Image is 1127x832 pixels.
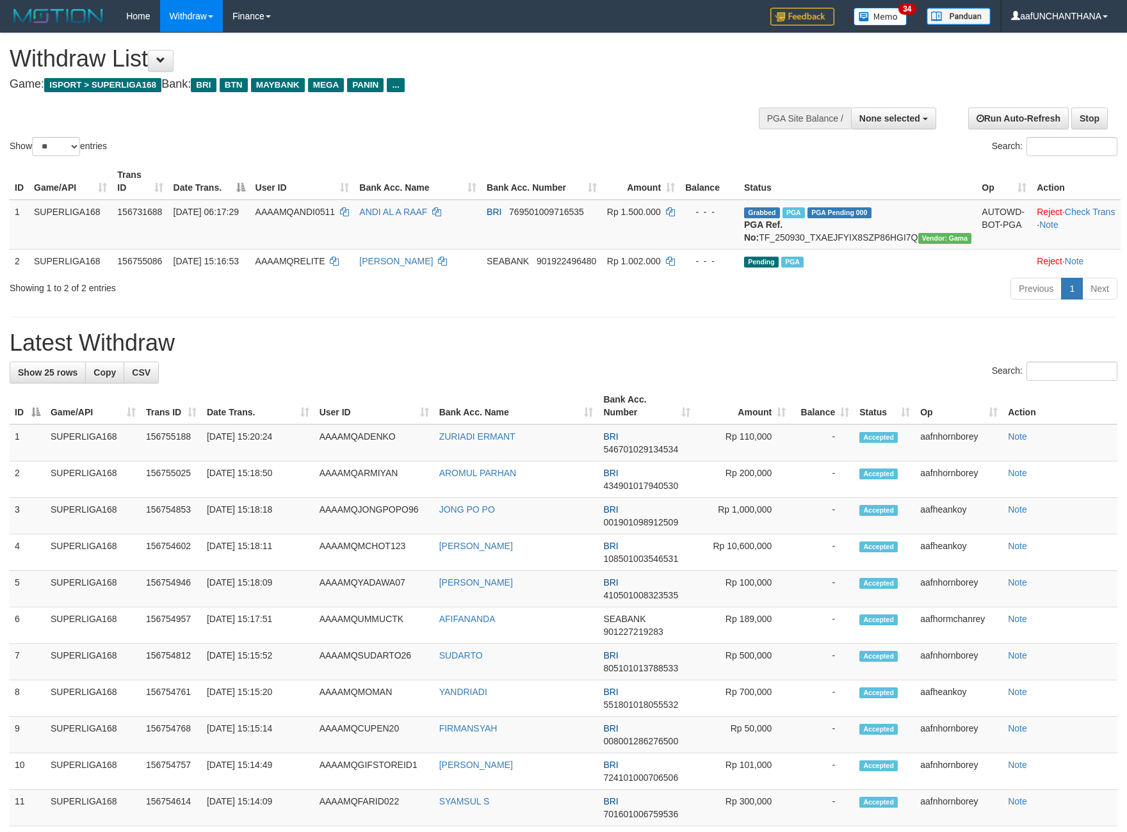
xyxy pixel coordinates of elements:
span: Copy 701601006759536 to clipboard [603,809,678,819]
span: BRI [603,431,618,442]
th: Amount: activate to sort column ascending [602,163,680,200]
td: AAAAMQMCHOT123 [314,534,434,571]
td: AAAAMQYADAWA07 [314,571,434,607]
td: Rp 10,600,000 [695,534,791,571]
td: AAAAMQSUDARTO26 [314,644,434,680]
td: - [791,607,854,644]
a: Check Trans [1065,207,1115,217]
td: 156755188 [141,424,202,461]
span: Accepted [859,468,898,479]
td: 156754768 [141,717,202,753]
td: [DATE] 15:17:51 [202,607,314,644]
span: SEABANK [603,614,645,624]
span: Accepted [859,614,898,625]
td: SUPERLIGA168 [29,200,112,250]
td: 5 [10,571,45,607]
td: [DATE] 15:14:49 [202,753,314,790]
span: Copy 108501003546531 to clipboard [603,554,678,564]
th: Bank Acc. Name: activate to sort column ascending [434,388,599,424]
td: SUPERLIGA168 [45,607,141,644]
span: BRI [603,723,618,733]
td: - [791,461,854,498]
span: Copy 901922496480 to clipboard [537,256,596,266]
a: CSV [124,362,159,383]
span: BTN [220,78,248,92]
td: [DATE] 15:15:14 [202,717,314,753]
th: User ID: activate to sort column ascending [314,388,434,424]
td: 2 [10,249,29,273]
td: aafnhornborey [915,753,1003,790]
td: aafnhornborey [915,461,1003,498]
td: 8 [10,680,45,717]
td: 6 [10,607,45,644]
th: Op: activate to sort column ascending [977,163,1032,200]
td: - [791,717,854,753]
a: Reject [1037,207,1062,217]
div: - - - [685,255,734,268]
a: Previous [1010,278,1062,300]
td: 156754946 [141,571,202,607]
span: MAYBANK [251,78,305,92]
td: · [1032,249,1121,273]
td: SUPERLIGA168 [45,498,141,534]
td: Rp 110,000 [695,424,791,461]
td: - [791,644,854,680]
span: Rp 1.500.000 [607,207,661,217]
a: JONG PO PO [439,504,495,515]
a: [PERSON_NAME] [359,256,433,266]
th: Status [739,163,977,200]
span: SEABANK [487,256,529,266]
td: 156754614 [141,790,202,826]
span: BRI [191,78,216,92]
td: Rp 189,000 [695,607,791,644]
td: [DATE] 15:18:11 [202,534,314,571]
td: SUPERLIGA168 [45,790,141,826]
span: BRI [603,577,618,588]
td: AAAAMQARMIYAN [314,461,434,498]
a: Note [1008,650,1027,660]
span: BRI [603,468,618,478]
th: Op: activate to sort column ascending [915,388,1003,424]
td: - [791,424,854,461]
td: AAAAMQFARID022 [314,790,434,826]
a: YANDRIADI [439,687,487,697]
b: PGA Ref. No: [744,220,782,243]
input: Search: [1026,137,1117,156]
th: ID [10,163,29,200]
td: - [791,571,854,607]
span: Copy 434901017940530 to clipboard [603,481,678,491]
td: SUPERLIGA168 [29,249,112,273]
span: AAAAMQANDI0511 [255,207,336,217]
td: 3 [10,498,45,534]
th: Bank Acc. Number: activate to sort column ascending [482,163,602,200]
a: FIRMANSYAH [439,723,498,733]
td: TF_250930_TXAEJFYIX8SZP86HGI7Q [739,200,977,250]
span: BRI [603,504,618,515]
th: Game/API: activate to sort column ascending [29,163,112,200]
td: - [791,753,854,790]
td: aafnhornborey [915,644,1003,680]
img: panduan.png [927,8,991,25]
span: PGA Pending [807,207,872,218]
span: Copy 769501009716535 to clipboard [509,207,584,217]
td: Rp 700,000 [695,680,791,717]
a: Note [1008,431,1027,442]
span: BRI [603,541,618,551]
span: CSV [132,367,150,378]
span: Vendor URL: https://trx31.1velocity.biz [918,233,972,244]
span: Accepted [859,760,898,771]
a: Note [1039,220,1058,230]
td: [DATE] 15:15:20 [202,680,314,717]
span: Marked by aafheankoy [781,257,804,268]
td: aafheankoy [915,534,1003,571]
span: Copy 805101013788533 to clipboard [603,663,678,673]
span: Accepted [859,651,898,662]
span: Rp 1.002.000 [607,256,661,266]
a: Next [1082,278,1117,300]
td: 1 [10,424,45,461]
th: Trans ID: activate to sort column ascending [112,163,168,200]
span: BRI [603,760,618,770]
span: Grabbed [744,207,780,218]
span: Accepted [859,687,898,698]
th: Trans ID: activate to sort column ascending [141,388,202,424]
